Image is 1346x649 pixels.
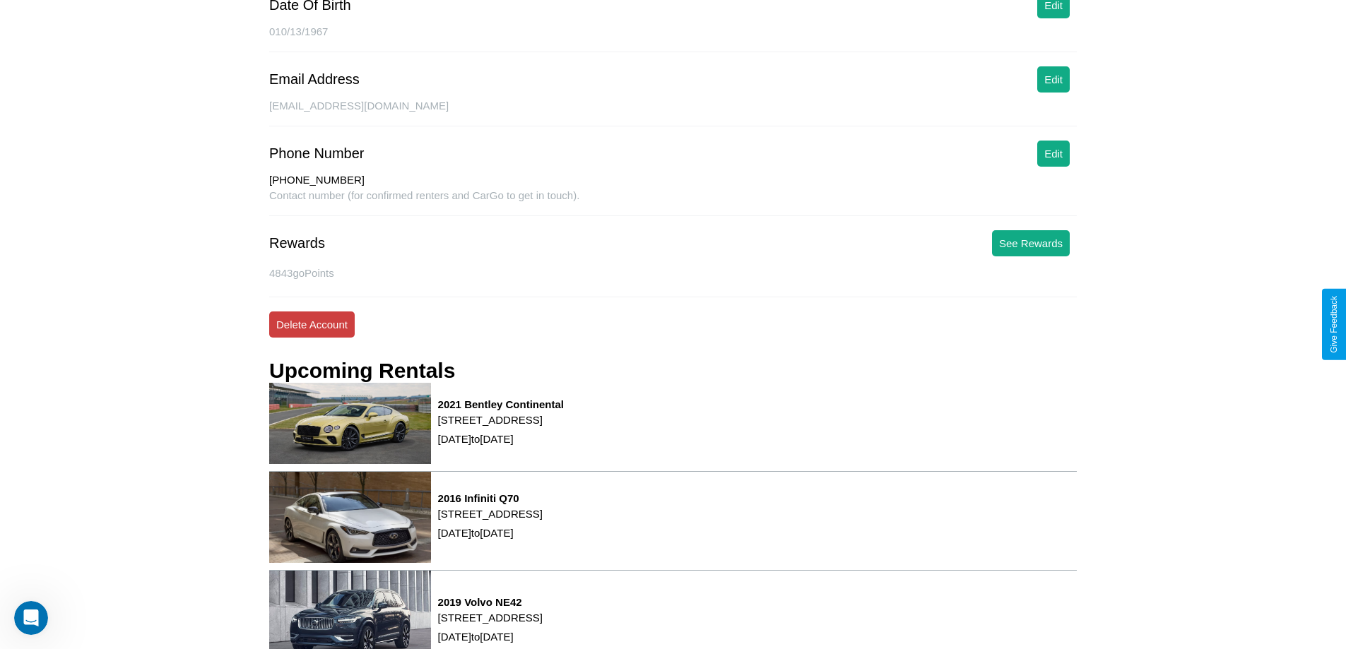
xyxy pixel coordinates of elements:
div: Phone Number [269,145,365,162]
div: [EMAIL_ADDRESS][DOMAIN_NAME] [269,100,1077,126]
p: [DATE] to [DATE] [438,429,564,448]
img: rental [269,472,431,563]
div: Rewards [269,235,325,251]
p: [STREET_ADDRESS] [438,608,543,627]
div: Give Feedback [1329,296,1339,353]
h3: Upcoming Rentals [269,359,455,383]
h3: 2019 Volvo NE42 [438,596,543,608]
p: 4843 goPoints [269,263,1077,282]
iframe: Intercom live chat [14,601,48,635]
button: Edit [1037,141,1070,167]
img: rental [269,383,431,464]
p: [STREET_ADDRESS] [438,504,543,523]
div: [PHONE_NUMBER] [269,174,1077,189]
h3: 2021 Bentley Continental [438,398,564,410]
h3: 2016 Infiniti Q70 [438,492,543,504]
button: Edit [1037,66,1070,93]
button: Delete Account [269,311,355,338]
p: [DATE] to [DATE] [438,627,543,646]
div: 010/13/1967 [269,25,1077,52]
p: [DATE] to [DATE] [438,523,543,542]
div: Email Address [269,71,360,88]
p: [STREET_ADDRESS] [438,410,564,429]
div: Contact number (for confirmed renters and CarGo to get in touch). [269,189,1077,216]
button: See Rewards [992,230,1070,256]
